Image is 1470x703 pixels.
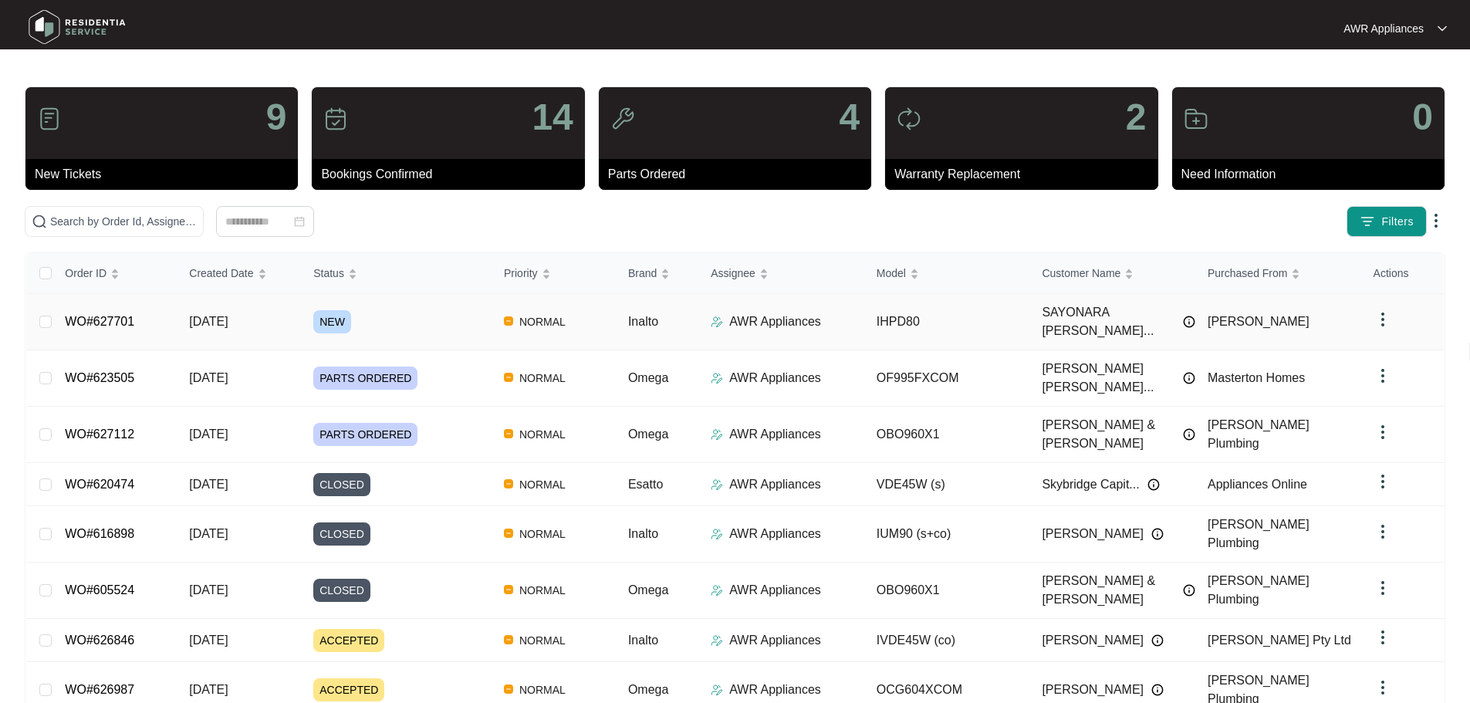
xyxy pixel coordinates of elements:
span: [PERSON_NAME] [1042,631,1144,650]
span: Omega [628,428,668,441]
span: Skybridge Capit... [1042,475,1139,494]
span: [DATE] [189,683,228,696]
p: New Tickets [35,165,298,184]
img: dropdown arrow [1374,310,1392,329]
th: Priority [492,253,616,294]
span: PARTS ORDERED [313,423,417,446]
img: Info icon [1183,372,1195,384]
img: dropdown arrow [1374,367,1392,385]
span: Omega [628,683,668,696]
button: filter iconFilters [1347,206,1427,237]
span: NORMAL [513,369,572,387]
td: IHPD80 [864,294,1030,350]
p: AWR Appliances [729,369,821,387]
span: PARTS ORDERED [313,367,417,390]
img: icon [37,106,62,131]
span: Inalto [628,634,658,647]
span: [DATE] [189,527,228,540]
span: NORMAL [513,313,572,331]
p: AWR Appliances [729,525,821,543]
img: Info icon [1147,478,1160,491]
img: dropdown arrow [1427,211,1445,230]
span: Inalto [628,527,658,540]
th: Status [301,253,492,294]
img: Info icon [1183,584,1195,597]
img: dropdown arrow [1374,579,1392,597]
span: NORMAL [513,581,572,600]
span: [DATE] [189,371,228,384]
th: Brand [616,253,698,294]
a: WO#627701 [65,315,134,328]
td: IUM90 (s+co) [864,506,1030,563]
td: IVDE45W (co) [864,619,1030,662]
span: ACCEPTED [313,629,384,652]
span: Customer Name [1042,265,1120,282]
img: Assigner Icon [711,478,723,491]
span: [PERSON_NAME] [PERSON_NAME]... [1042,360,1175,397]
img: icon [1184,106,1208,131]
span: [PERSON_NAME] [1042,525,1144,543]
th: Actions [1361,253,1444,294]
p: AWR Appliances [729,313,821,331]
img: icon [323,106,348,131]
img: filter icon [1360,214,1375,229]
p: AWR Appliances [729,631,821,650]
img: Assigner Icon [711,634,723,647]
p: AWR Appliances [1343,21,1424,36]
span: Filters [1381,214,1414,230]
span: Created Date [189,265,253,282]
span: [DATE] [189,583,228,597]
span: Order ID [65,265,106,282]
img: Assigner Icon [711,428,723,441]
img: dropdown arrow [1374,522,1392,541]
span: Status [313,265,344,282]
p: AWR Appliances [729,475,821,494]
span: [PERSON_NAME] Pty Ltd [1208,634,1351,647]
a: WO#620474 [65,478,134,491]
img: Vercel Logo [504,635,513,644]
img: Assigner Icon [711,528,723,540]
a: WO#626987 [65,683,134,696]
span: NORMAL [513,525,572,543]
p: 9 [266,99,287,136]
img: search-icon [32,214,47,229]
p: 4 [839,99,860,136]
span: SAYONARA [PERSON_NAME]... [1042,303,1175,340]
th: Assignee [698,253,864,294]
img: Vercel Logo [504,585,513,594]
span: [PERSON_NAME] [1042,681,1144,699]
img: Info icon [1151,684,1164,696]
img: Assigner Icon [711,316,723,328]
th: Created Date [177,253,301,294]
input: Search by Order Id, Assignee Name, Customer Name, Brand and Model [50,213,197,230]
img: Info icon [1151,528,1164,540]
p: Need Information [1181,165,1445,184]
img: Vercel Logo [504,684,513,694]
span: Model [877,265,906,282]
th: Customer Name [1029,253,1195,294]
img: Info icon [1183,316,1195,328]
p: 0 [1412,99,1433,136]
span: Purchased From [1208,265,1287,282]
img: dropdown arrow [1374,423,1392,441]
p: AWR Appliances [729,425,821,444]
span: [PERSON_NAME] Plumbing [1208,418,1309,450]
span: [PERSON_NAME] & [PERSON_NAME] [1042,416,1175,453]
span: [DATE] [189,634,228,647]
span: Priority [504,265,538,282]
img: Vercel Logo [504,316,513,326]
img: icon [610,106,635,131]
a: WO#627112 [65,428,134,441]
td: OBO960X1 [864,563,1030,619]
img: icon [897,106,921,131]
span: NORMAL [513,475,572,494]
img: dropdown arrow [1374,472,1392,491]
span: CLOSED [313,473,370,496]
p: 14 [532,99,573,136]
th: Order ID [52,253,177,294]
span: Brand [628,265,657,282]
img: Assigner Icon [711,584,723,597]
span: Appliances Online [1208,478,1307,491]
a: WO#626846 [65,634,134,647]
span: [DATE] [189,315,228,328]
